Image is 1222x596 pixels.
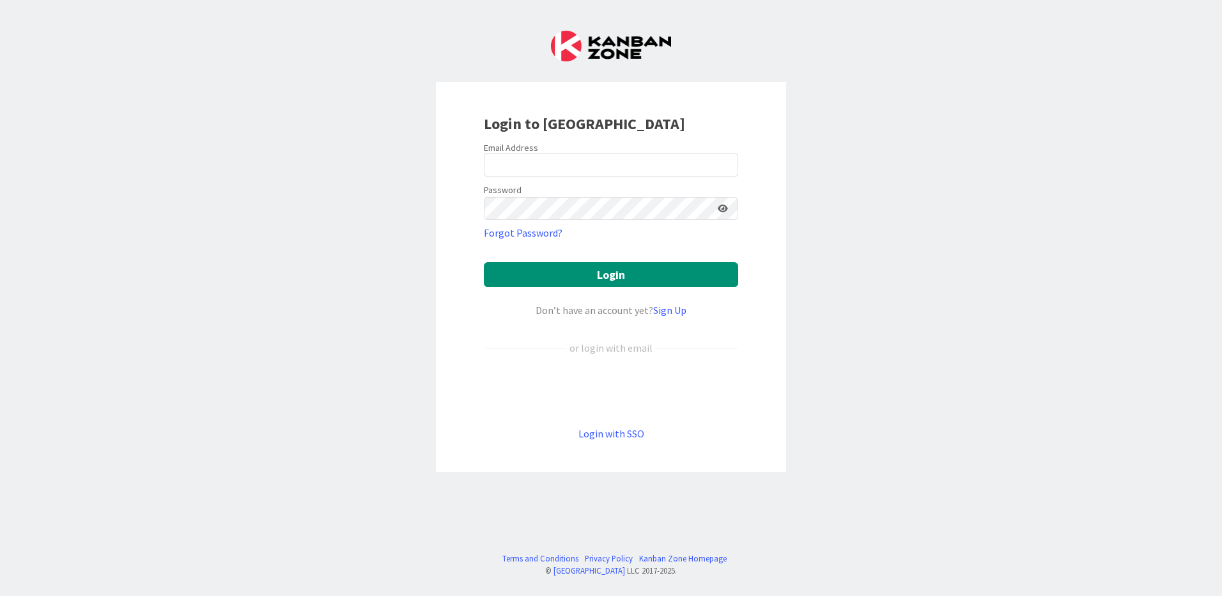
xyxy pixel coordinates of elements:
[566,340,656,356] div: or login with email
[553,565,625,576] a: [GEOGRAPHIC_DATA]
[484,114,685,134] b: Login to [GEOGRAPHIC_DATA]
[653,304,686,317] a: Sign Up
[477,377,745,405] iframe: Sign in with Google Button
[496,565,727,577] div: © LLC 2017- 2025 .
[484,302,738,318] div: Don’t have an account yet?
[502,553,578,565] a: Terms and Conditions
[578,427,644,440] a: Login with SSO
[484,225,562,240] a: Forgot Password?
[484,262,738,287] button: Login
[585,553,633,565] a: Privacy Policy
[639,553,727,565] a: Kanban Zone Homepage
[551,31,671,61] img: Kanban Zone
[716,157,732,173] keeper-lock: Open Keeper Popup
[484,142,538,153] label: Email Address
[484,184,522,197] label: Password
